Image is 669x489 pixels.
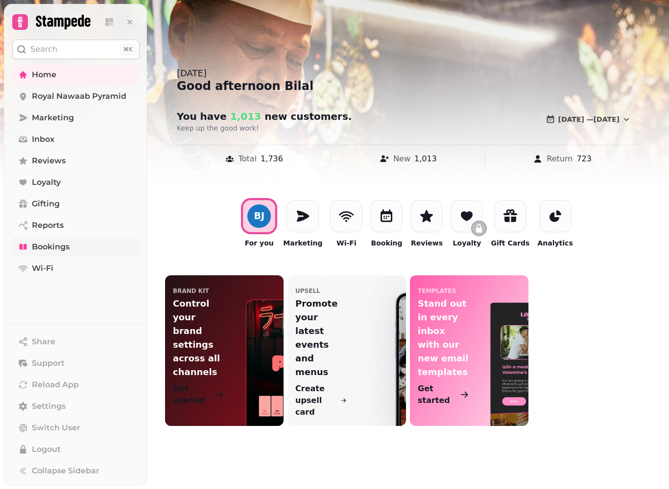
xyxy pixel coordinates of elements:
a: Settings [12,397,140,416]
span: Support [32,357,65,369]
button: Support [12,354,140,373]
p: Get started [173,383,213,406]
a: Loyalty [12,173,140,192]
span: Home [32,69,56,81]
button: Search⌘K [12,40,140,59]
p: Create upsell card [295,383,338,418]
p: upsell [295,287,320,295]
div: [DATE] [177,67,639,80]
div: B J [254,211,264,221]
a: Reviews [12,151,140,171]
span: Inbox [32,133,54,145]
span: Royal Nawaab Pyramid [32,90,126,102]
a: upsellPromote your latest events and menusCreate upsell card [287,275,406,426]
p: Keep up the good work! [177,123,428,133]
a: Inbox [12,130,140,149]
button: [DATE] —[DATE] [538,110,639,129]
span: Loyalty [32,177,61,188]
p: templates [418,287,456,295]
p: Control your brand settings across all channels [173,297,224,379]
p: Gift Cards [491,238,529,248]
button: Logout [12,440,140,459]
span: Reviews [32,155,66,167]
p: Booking [371,238,402,248]
p: Reviews [411,238,443,248]
p: Marketing [283,238,322,248]
span: Switch User [32,422,80,434]
p: Analytics [537,238,573,248]
h2: You have new customer s . [177,110,365,123]
span: 1,013 [227,111,261,122]
a: Wi-Fi [12,259,140,278]
div: ⌘K [120,44,135,55]
div: Good afternoon Bilal [177,78,639,94]
span: Reload App [32,379,79,391]
a: Gifting [12,194,140,214]
p: Promote your latest events and menus [295,297,347,379]
p: Wi-Fi [336,238,356,248]
a: Reports [12,216,140,235]
button: Reload App [12,375,140,395]
span: Wi-Fi [32,263,53,274]
a: templatesStand out in every inbox with our new email templatesGet started [410,275,528,426]
a: Bookings [12,237,140,257]
button: Share [12,332,140,352]
iframe: Chat Widget [620,442,669,489]
p: Get started [418,383,458,406]
span: Reports [32,220,64,231]
span: Gifting [32,198,60,210]
p: Stand out in every inbox with our new email templates [418,297,469,379]
p: Loyalty [453,238,481,248]
span: [DATE] — [DATE] [558,116,620,123]
p: For you [245,238,274,248]
span: Bookings [32,241,70,253]
span: Collapse Sidebar [32,465,99,477]
span: Settings [32,400,66,412]
a: Brand KitControl your brand settings across all channelsGet started [165,275,284,426]
p: Search [30,44,57,55]
button: Collapse Sidebar [12,461,140,481]
span: Marketing [32,112,74,124]
a: Home [12,65,140,85]
span: Logout [32,444,61,455]
a: Marketing [12,108,140,128]
span: Share [32,336,55,348]
p: Brand Kit [173,287,209,295]
button: Switch User [12,418,140,438]
a: Royal Nawaab Pyramid [12,87,140,106]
